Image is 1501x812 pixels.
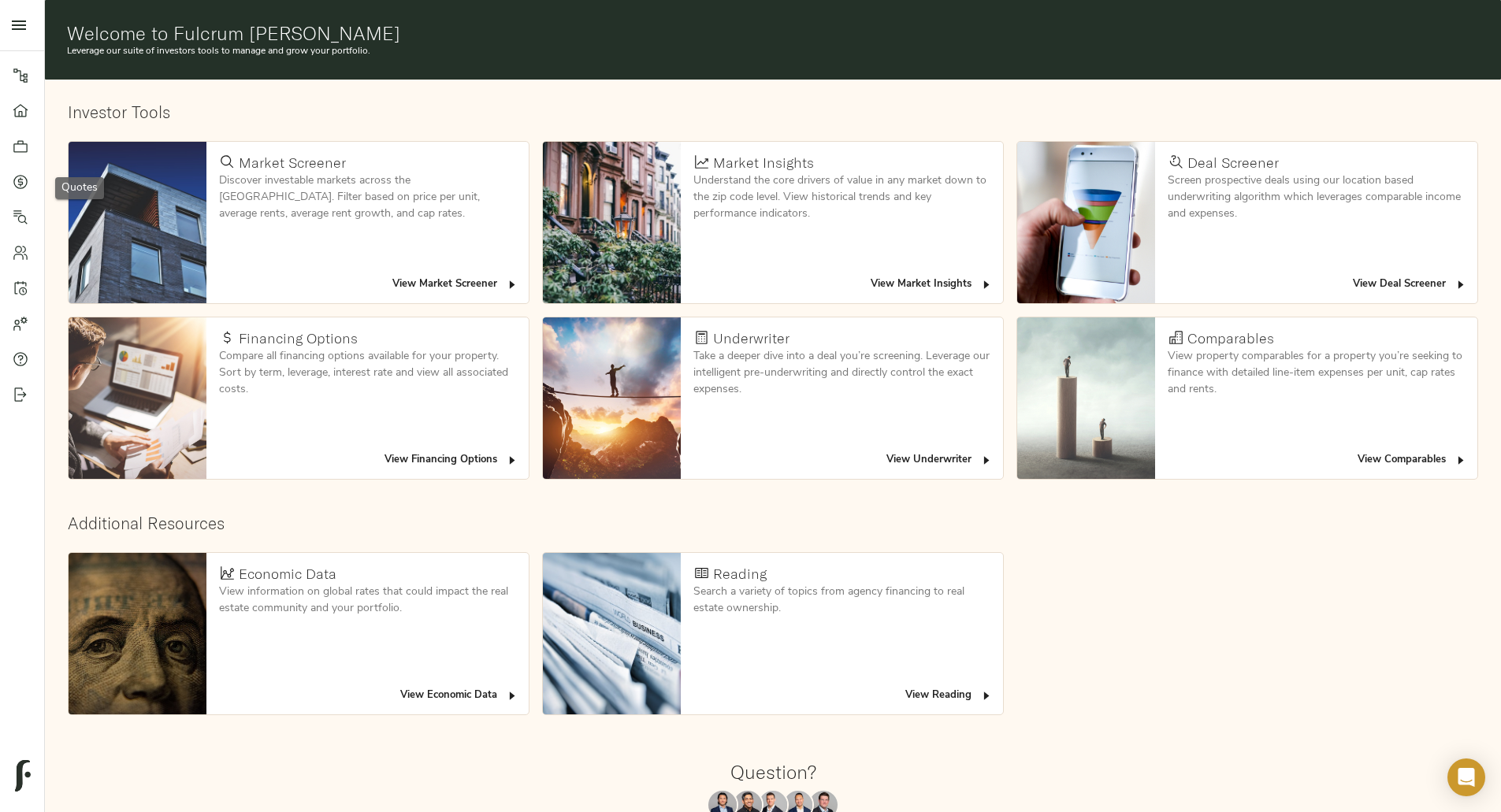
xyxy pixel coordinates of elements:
[69,317,206,479] img: Financing Options
[871,276,993,294] span: View Market Insights
[693,584,990,617] p: Search a variety of topics from agency financing to real estate ownership.
[1353,276,1467,294] span: View Deal Screener
[543,553,681,714] img: Reading
[901,684,997,708] button: View Reading
[543,317,681,479] img: Underwriter
[867,273,997,297] button: View Market Insights
[67,22,1480,44] h1: Welcome to Fulcrum [PERSON_NAME]
[730,761,816,783] h1: Question?
[693,172,990,222] p: Understand the core drivers of value in any market down to the zip code level. View historical tr...
[69,553,206,714] img: Economic Data
[219,172,516,222] p: Discover investable markets across the [GEOGRAPHIC_DATA]. Filter based on price per unit, average...
[543,142,681,303] img: Market Insights
[1187,330,1274,347] h4: Comparables
[1358,451,1467,469] span: View Comparables
[392,276,518,294] span: View Market Screener
[239,330,358,347] h4: Financing Options
[239,154,346,172] h4: Market Screener
[400,687,518,705] span: View Economic Data
[882,448,997,473] button: View Underwriter
[905,687,993,705] span: View Reading
[385,451,518,469] span: View Financing Options
[1168,348,1465,398] p: View property comparables for a property you’re seeking to finance with detailed line-item expens...
[68,514,1478,533] h2: Additional Resources
[68,102,1478,122] h2: Investor Tools
[886,451,993,469] span: View Underwriter
[713,330,790,347] h4: Underwriter
[381,448,522,473] button: View Financing Options
[713,154,814,172] h4: Market Insights
[1447,758,1485,796] div: Open Intercom Messenger
[388,273,522,297] button: View Market Screener
[1354,448,1471,473] button: View Comparables
[1187,154,1279,172] h4: Deal Screener
[396,684,522,708] button: View Economic Data
[239,565,336,583] h4: Economic Data
[67,44,1480,58] p: Leverage our suite of investors tools to manage and grow your portfolio.
[1349,273,1471,297] button: View Deal Screener
[69,142,206,303] img: Market Screener
[219,584,516,617] p: View information on global rates that could impact the real estate community and your portfolio.
[1168,172,1465,222] p: Screen prospective deals using our location based underwriting algorithm which leverages comparab...
[1017,317,1155,479] img: Comparables
[1017,142,1155,303] img: Deal Screener
[713,565,767,583] h4: Reading
[693,348,990,398] p: Take a deeper dive into a deal you’re screening. Leverage our intelligent pre-underwriting and di...
[15,760,31,792] img: logo
[219,348,516,398] p: Compare all financing options available for your property. Sort by term, leverage, interest rate ...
